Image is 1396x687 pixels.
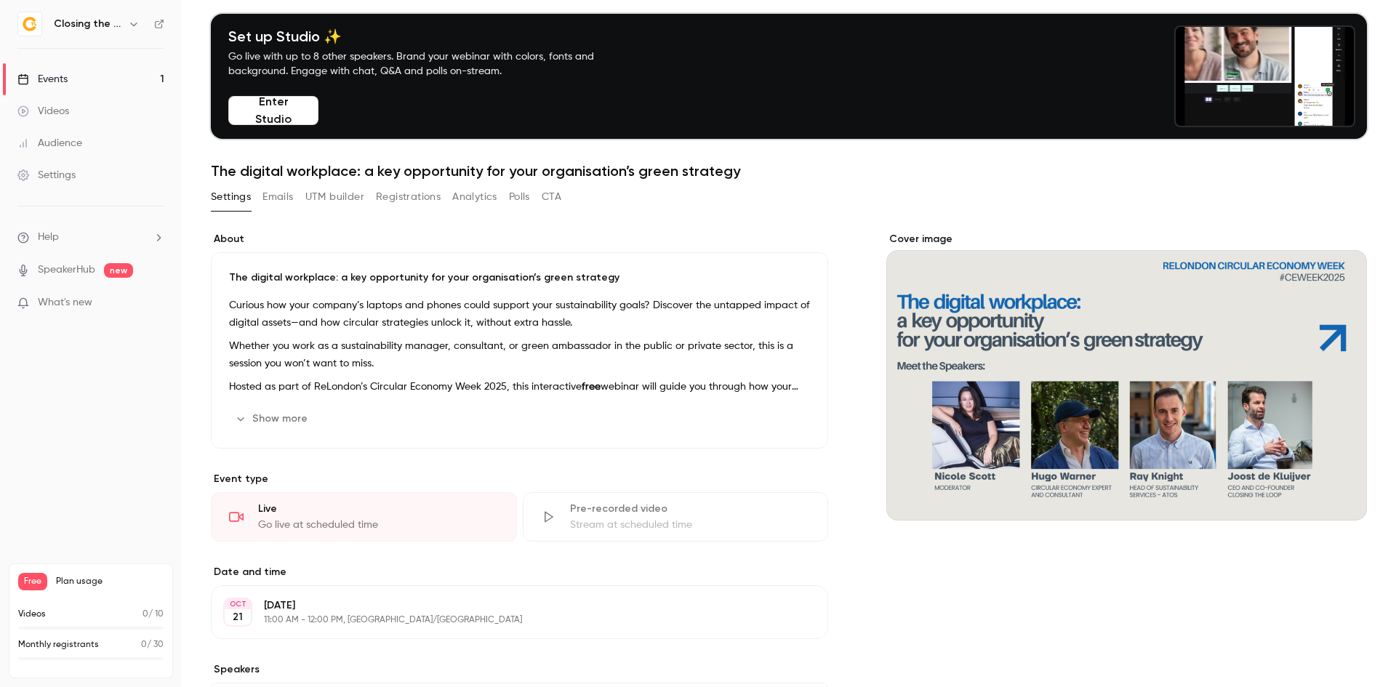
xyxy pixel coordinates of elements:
p: Whether you work as a sustainability manager, consultant, or green ambassador in the public or pr... [229,337,810,372]
p: Monthly registrants [18,638,99,651]
div: Audience [17,136,82,150]
p: Event type [211,472,828,486]
span: Free [18,573,47,590]
p: / 30 [141,638,164,651]
h1: The digital workplace: a key opportunity for your organisation’s green strategy [211,162,1367,180]
label: Date and time [211,565,828,579]
span: Plan usage [56,576,164,587]
div: Events [17,72,68,87]
div: LiveGo live at scheduled time [211,492,517,542]
p: / 10 [143,608,164,621]
p: 11:00 AM - 12:00 PM, [GEOGRAPHIC_DATA]/[GEOGRAPHIC_DATA] [264,614,751,626]
span: 0 [143,610,148,619]
button: Enter Studio [228,96,318,125]
span: Help [38,230,59,245]
p: 21 [233,610,243,624]
img: Closing the Loop [18,12,41,36]
div: Go live at scheduled time [258,518,499,532]
a: SpeakerHub [38,262,95,278]
p: The digital workplace: a key opportunity for your organisation’s green strategy [229,270,810,285]
p: Go live with up to 8 other speakers. Brand your webinar with colors, fonts and background. Engage... [228,49,628,79]
p: Hosted as part of ReLondon’s Circular Economy Week 2025, this interactive webinar will guide you ... [229,378,810,395]
label: Speakers [211,662,828,677]
h6: Closing the Loop [54,17,122,31]
div: Stream at scheduled time [570,518,811,532]
button: Emails [262,185,293,209]
button: Polls [509,185,530,209]
p: [DATE] [264,598,751,613]
span: new [104,263,133,278]
label: Cover image [886,232,1367,246]
div: Live [258,502,499,516]
button: Analytics [452,185,497,209]
button: Registrations [376,185,441,209]
button: CTA [542,185,561,209]
div: Pre-recorded videoStream at scheduled time [523,492,829,542]
div: OCT [225,599,251,609]
div: Settings [17,168,76,182]
span: 0 [141,640,147,649]
strong: free [582,382,601,392]
span: What's new [38,295,92,310]
h4: Set up Studio ✨ [228,28,628,45]
button: Settings [211,185,251,209]
label: About [211,232,828,246]
section: Cover image [886,232,1367,521]
div: Pre-recorded video [570,502,811,516]
button: Show more [229,407,316,430]
div: Videos [17,104,69,118]
li: help-dropdown-opener [17,230,164,245]
p: Curious how your company’s laptops and phones could support your sustainability goals? Discover t... [229,297,810,332]
p: Videos [18,608,46,621]
button: UTM builder [305,185,364,209]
